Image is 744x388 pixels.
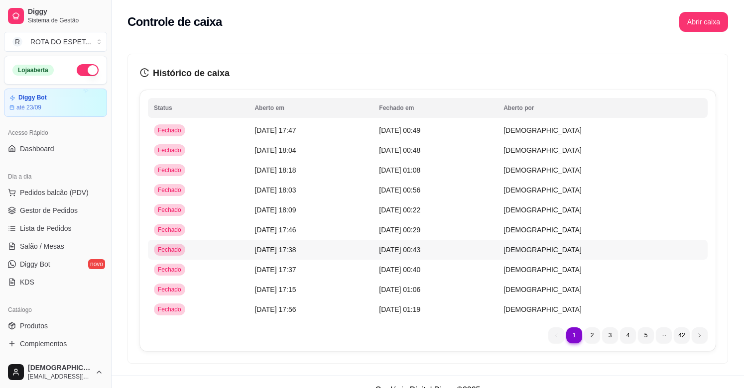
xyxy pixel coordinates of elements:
th: Status [148,98,248,118]
span: Fechado [156,266,183,274]
li: pagination item 4 [620,327,636,343]
span: Fechado [156,305,183,313]
span: Fechado [156,166,183,174]
button: Alterar Status [77,64,99,76]
span: [DEMOGRAPHIC_DATA] [503,206,582,214]
span: Fechado [156,226,183,234]
span: [DATE] 17:47 [254,126,296,134]
a: Diggy Botnovo [4,256,107,272]
span: KDS [20,277,34,287]
div: Acesso Rápido [4,125,107,141]
button: Select a team [4,32,107,52]
th: Aberto em [248,98,373,118]
span: [DATE] 18:18 [254,166,296,174]
span: Fechado [156,286,183,293]
span: history [140,68,149,77]
a: Produtos [4,318,107,334]
div: Dia a dia [4,169,107,185]
span: Fechado [156,246,183,254]
h3: Histórico de caixa [140,66,716,80]
a: Diggy Botaté 23/09 [4,89,107,117]
span: Fechado [156,146,183,154]
span: [DATE] 00:48 [379,146,420,154]
span: [DEMOGRAPHIC_DATA] [503,226,582,234]
span: [DEMOGRAPHIC_DATA] [503,266,582,274]
button: Pedidos balcão (PDV) [4,185,107,200]
a: Lista de Pedidos [4,220,107,236]
a: Complementos [4,336,107,352]
span: [DEMOGRAPHIC_DATA] [503,286,582,293]
span: Fechado [156,186,183,194]
li: next page button [692,327,708,343]
article: até 23/09 [16,103,41,111]
span: [DATE] 00:43 [379,246,420,254]
span: [DEMOGRAPHIC_DATA] [503,305,582,313]
span: Sistema de Gestão [28,16,103,24]
span: [DATE] 18:03 [254,186,296,194]
span: Lista de Pedidos [20,223,72,233]
span: Pedidos balcão (PDV) [20,188,89,197]
span: [DATE] 17:46 [254,226,296,234]
span: [DATE] 18:09 [254,206,296,214]
span: [DATE] 17:38 [254,246,296,254]
h2: Controle de caixa [127,14,222,30]
span: [DEMOGRAPHIC_DATA] [503,146,582,154]
a: DiggySistema de Gestão [4,4,107,28]
span: [DATE] 00:56 [379,186,420,194]
li: pagination item 3 [602,327,618,343]
li: pagination item 5 [638,327,654,343]
article: Diggy Bot [18,94,47,101]
span: Diggy [28,7,103,16]
th: Aberto por [497,98,708,118]
span: [DEMOGRAPHIC_DATA] [503,246,582,254]
span: [DATE] 17:15 [254,286,296,293]
span: Fechado [156,126,183,134]
li: pagination item 2 [584,327,600,343]
span: [DEMOGRAPHIC_DATA] [503,126,582,134]
span: Fechado [156,206,183,214]
button: [DEMOGRAPHIC_DATA][EMAIL_ADDRESS][DOMAIN_NAME] [4,360,107,384]
span: [DATE] 17:37 [254,266,296,274]
a: Dashboard [4,141,107,157]
span: [DATE] 18:04 [254,146,296,154]
span: Produtos [20,321,48,331]
span: [DATE] 00:29 [379,226,420,234]
a: Gestor de Pedidos [4,202,107,218]
span: R [12,37,22,47]
a: KDS [4,274,107,290]
div: Catálogo [4,302,107,318]
span: Dashboard [20,144,54,154]
span: [DATE] 00:49 [379,126,420,134]
button: Abrir caixa [679,12,728,32]
span: [EMAIL_ADDRESS][DOMAIN_NAME] [28,373,91,381]
span: [DATE] 00:40 [379,266,420,274]
span: Complementos [20,339,67,349]
span: [DATE] 00:22 [379,206,420,214]
div: Loja aberta [12,65,54,76]
span: [DEMOGRAPHIC_DATA] [503,186,582,194]
span: [DEMOGRAPHIC_DATA] [28,364,91,373]
li: dots element [656,327,672,343]
span: Gestor de Pedidos [20,205,78,215]
span: [DATE] 01:06 [379,286,420,293]
span: [DATE] 17:56 [254,305,296,313]
li: pagination item 1 active [566,327,582,343]
a: Salão / Mesas [4,238,107,254]
span: [DEMOGRAPHIC_DATA] [503,166,582,174]
nav: pagination navigation [543,322,713,348]
th: Fechado em [373,98,497,118]
span: [DATE] 01:19 [379,305,420,313]
span: Salão / Mesas [20,241,64,251]
li: pagination item 42 [674,327,690,343]
span: [DATE] 01:08 [379,166,420,174]
span: Diggy Bot [20,259,50,269]
div: ROTA DO ESPET ... [30,37,91,47]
